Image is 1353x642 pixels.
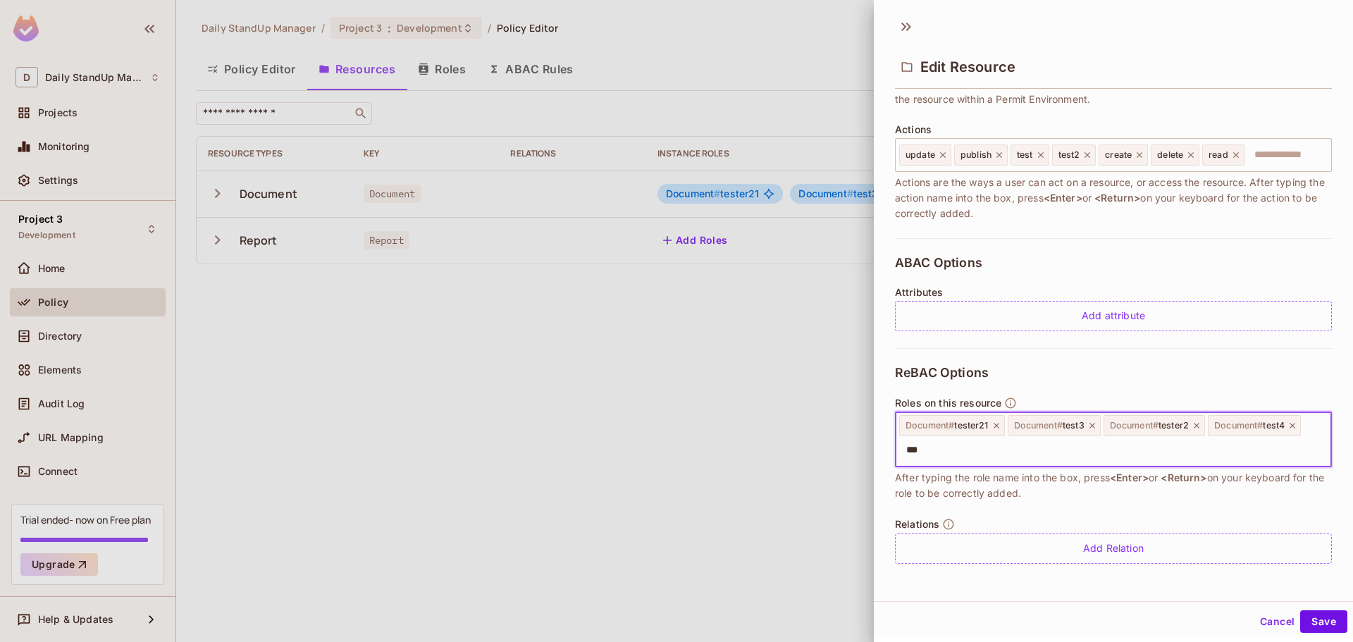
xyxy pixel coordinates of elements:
span: test3 [1014,420,1085,431]
span: tester21 [906,420,989,431]
span: <Return> [1094,192,1140,204]
div: Document#tester21 [899,415,1005,436]
span: read [1209,149,1228,161]
span: test4 [1214,420,1285,431]
span: Roles on this resource [895,397,1001,409]
span: Relations [895,519,939,530]
span: <Return> [1161,471,1206,483]
div: read [1202,144,1244,166]
span: ABAC Options [895,256,982,270]
button: Cancel [1254,610,1300,633]
span: create [1105,149,1132,161]
div: test [1011,144,1049,166]
span: After typing the role name into the box, press or on your keyboard for the role to be correctly a... [895,470,1332,501]
button: Save [1300,610,1347,633]
span: Document # [1214,420,1263,431]
div: Document#tester2 [1104,415,1205,436]
span: <Enter> [1044,192,1082,204]
span: Actions are the ways a user can act on a resource, or access the resource. After typing the actio... [895,175,1332,221]
div: delete [1151,144,1199,166]
div: Document#test3 [1008,415,1101,436]
span: Document # [1014,420,1063,431]
span: Actions [895,124,932,135]
div: publish [954,144,1008,166]
span: <Enter> [1110,471,1149,483]
div: test2 [1052,144,1096,166]
span: publish [960,149,991,161]
div: Add attribute [895,301,1332,331]
span: Document # [1110,420,1159,431]
div: Add Relation [895,533,1332,564]
div: create [1099,144,1148,166]
span: Edit Resource [920,58,1015,75]
div: Document#test4 [1208,415,1301,436]
div: update [899,144,951,166]
span: ReBAC Options [895,366,989,380]
span: test2 [1058,149,1080,161]
span: update [906,149,935,161]
span: delete [1157,149,1183,161]
span: test [1017,149,1033,161]
span: Attributes [895,287,944,298]
span: tester2 [1110,420,1189,431]
span: Document # [906,420,954,431]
